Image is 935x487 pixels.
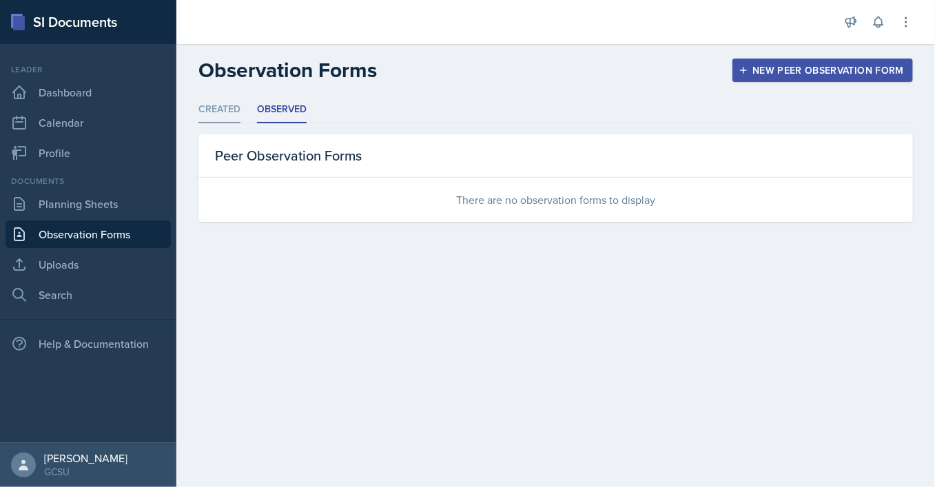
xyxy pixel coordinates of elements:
[6,220,171,248] a: Observation Forms
[6,330,171,358] div: Help & Documentation
[198,178,913,222] div: There are no observation forms to display
[198,58,377,83] h2: Observation Forms
[6,281,171,309] a: Search
[6,190,171,218] a: Planning Sheets
[6,251,171,278] a: Uploads
[44,465,127,479] div: GCSU
[6,139,171,167] a: Profile
[741,65,904,76] div: New Peer Observation Form
[198,134,913,178] div: Peer Observation Forms
[6,63,171,76] div: Leader
[6,175,171,187] div: Documents
[6,79,171,106] a: Dashboard
[732,59,913,82] button: New Peer Observation Form
[44,451,127,465] div: [PERSON_NAME]
[198,96,240,123] li: Created
[6,109,171,136] a: Calendar
[257,96,307,123] li: Observed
